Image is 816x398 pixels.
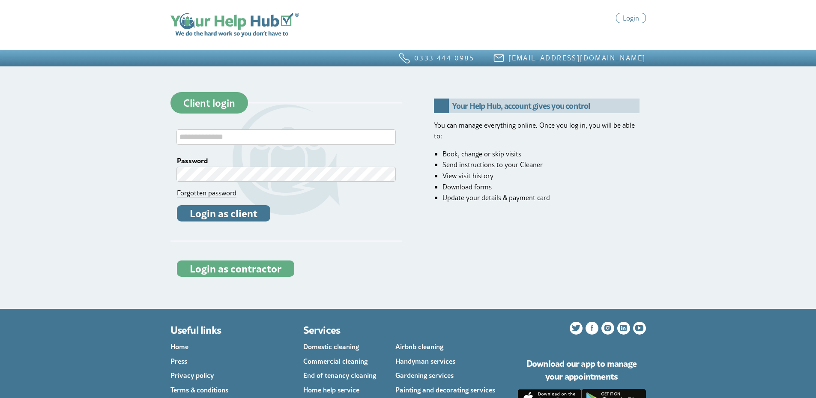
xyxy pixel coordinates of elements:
li: Update your details & payment card [442,192,640,203]
a: Follow us on Twitter [570,322,583,335]
p: You can manage everything online. Once you log in, you will be able to: [434,120,640,142]
li: Send instructions to your Cleaner [442,159,640,171]
a: Follow us on Facebook [586,322,598,335]
a: Painting and decorating services [395,385,495,395]
a: Home help service [303,385,359,395]
h3: Download our app to manage your appointments [517,357,646,383]
a: 0333 444 0985 [414,53,474,63]
a: Subscribe to our YouTube channel [633,322,646,335]
a: Gardening services [395,370,454,380]
a: Follow us on Instagram [601,322,614,335]
label: Password [177,157,395,164]
button: Login as client [177,205,270,221]
a: Login [616,13,646,23]
a: Handyman services [395,356,455,366]
button: Login as contractor [177,260,294,277]
a: Commercial cleaning [303,356,368,366]
li: View visit history [442,171,640,182]
a: Terms & conditions [170,385,228,395]
a: Domestic cleaning [303,341,359,351]
h3: Useful links [170,322,228,338]
a: [EMAIL_ADDRESS][DOMAIN_NAME] [508,53,646,63]
span: Client login [183,98,235,108]
h3: Services [303,322,495,338]
a: Follow us on LinkedIn [617,322,630,335]
a: Press [170,356,187,366]
a: Home [170,13,299,37]
a: Privacy policy [170,370,214,380]
a: Home [170,341,188,351]
a: Forgotten password [177,188,236,198]
a: Airbnb cleaning [395,341,443,351]
h2: Your Help Hub, account gives you control [434,99,640,113]
li: Download forms [442,182,640,193]
img: Your Help Hub logo [170,13,299,37]
a: End of tenancy cleaning [303,370,376,380]
li: Book, change or skip visits [442,149,640,160]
